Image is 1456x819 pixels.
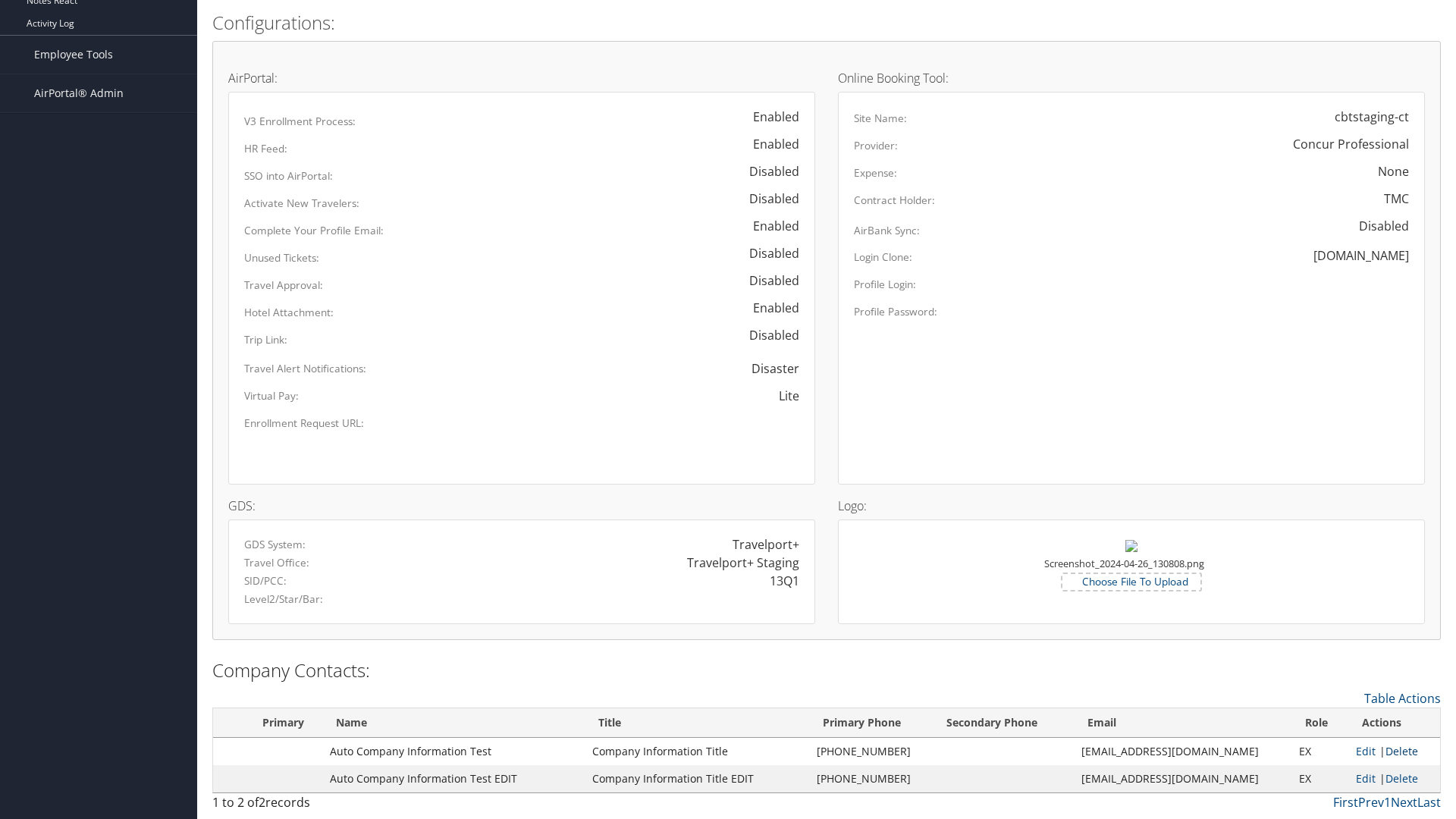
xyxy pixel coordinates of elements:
div: TMC [1384,190,1409,208]
label: SID/PCC: [244,573,287,588]
th: Secondary Phone [933,708,1074,738]
td: [EMAIL_ADDRESS][DOMAIN_NAME] [1074,765,1291,792]
h4: Online Booking Tool: [838,72,1425,84]
label: Level2/Star/Bar: [244,591,323,607]
a: Edit [1356,771,1376,786]
h2: Company Contacts: [212,657,1441,683]
a: Delete [1385,744,1418,758]
label: Virtual Pay: [244,388,299,403]
small: Screenshot_2024-04-26_130808.png [1044,557,1204,585]
label: Trip Link: [244,332,287,347]
a: Delete [1385,771,1418,786]
div: Enabled [738,135,799,153]
th: Email [1074,708,1291,738]
label: Profile Login: [854,277,916,292]
th: Role [1291,708,1348,738]
a: Prev [1358,794,1384,811]
div: Disabled [1344,217,1409,235]
label: Expense: [854,165,897,180]
label: Site Name: [854,111,907,126]
div: None [1378,162,1409,180]
td: | [1348,738,1440,765]
div: Disabled [734,162,799,180]
div: 13Q1 [770,572,799,590]
span: AirPortal® Admin [34,74,124,112]
div: Lite [779,387,799,405]
label: Travel Approval: [244,278,323,293]
td: [EMAIL_ADDRESS][DOMAIN_NAME] [1074,738,1291,765]
label: Choose File To Upload [1062,574,1200,589]
label: Travel Alert Notifications: [244,361,366,376]
img: Screenshot_2024-04-26_130808.png [1125,540,1137,552]
a: Table Actions [1364,690,1441,707]
td: EX [1291,738,1348,765]
a: Last [1417,794,1441,811]
td: Company Information Title [585,738,809,765]
th: Title [585,708,809,738]
div: Travelport+ Staging [687,554,799,572]
td: Auto Company Information Test [322,738,585,765]
label: Activate New Travelers: [244,196,359,211]
td: EX [1291,765,1348,792]
label: Hotel Attachment: [244,305,334,320]
th: Primary [244,708,322,738]
div: Disabled [734,326,799,344]
div: Disabled [734,244,799,262]
label: Login Clone: [854,249,912,265]
th: Actions [1348,708,1440,738]
span: Employee Tools [34,36,113,74]
td: Auto Company Information Test EDIT [322,765,585,792]
label: Profile Password: [854,304,937,319]
td: | [1348,765,1440,792]
div: Enabled [738,108,799,126]
span: Disaster [736,353,799,384]
div: 1 to 2 of records [212,793,503,819]
div: Enabled [738,217,799,235]
th: Name [322,708,585,738]
div: Enabled [738,299,799,317]
th: Primary Phone [809,708,933,738]
h4: AirPortal: [228,72,815,84]
h4: GDS: [228,500,815,512]
label: GDS System: [244,537,306,552]
a: 1 [1384,794,1391,811]
label: Contract Holder: [854,193,935,208]
div: Disabled [734,190,799,208]
td: [PHONE_NUMBER] [809,765,933,792]
label: Travel Office: [244,555,309,570]
label: Enrollment Request URL: [244,416,364,431]
label: AirBank Sync: [854,223,920,238]
div: Disabled [734,271,799,290]
a: Edit [1356,744,1376,758]
a: First [1333,794,1358,811]
div: cbtstaging-ct [1335,108,1409,126]
label: V3 Enrollment Process: [244,114,356,129]
div: Concur Professional [1293,135,1409,153]
label: Provider: [854,138,898,153]
label: HR Feed: [244,141,287,156]
div: Travelport+ [733,535,799,554]
a: Next [1391,794,1417,811]
label: SSO into AirPortal: [244,168,333,184]
span: 2 [259,794,265,811]
td: Company Information Title EDIT [585,765,809,792]
td: [PHONE_NUMBER] [809,738,933,765]
h2: Configurations: [212,10,1441,36]
label: Complete Your Profile Email: [244,223,384,238]
h4: Logo: [838,500,1425,512]
div: [DOMAIN_NAME] [1313,246,1409,265]
label: Unused Tickets: [244,250,319,265]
